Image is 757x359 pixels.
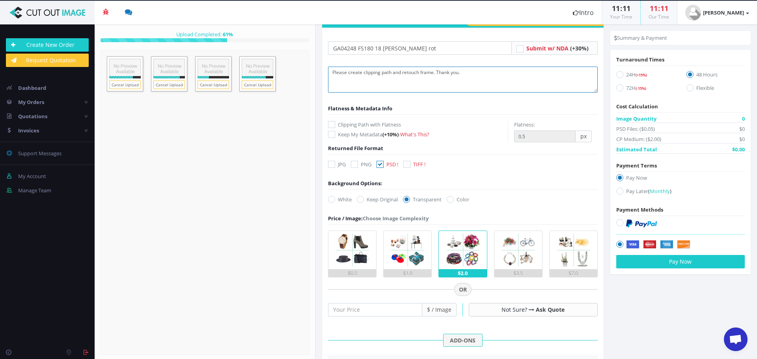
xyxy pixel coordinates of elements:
div: $0.5 [328,269,376,277]
span: My Account [18,173,46,180]
span: 0 [742,115,745,123]
a: Submit w/ NDA (+30%) [526,45,589,52]
span: Payment Terms [616,162,657,169]
a: Easy Order [322,10,453,26]
span: 11 [650,4,658,13]
a: Cancel Upload [198,80,229,89]
a: Cancel Upload [153,80,185,89]
img: 1.png [333,231,371,269]
span: PSD ! [386,161,398,168]
strong: [PERSON_NAME] [703,9,744,16]
label: Keep My Metadata - [328,130,508,138]
label: Flexible [686,84,745,95]
label: 72H [616,84,675,95]
span: $ / Image [422,303,457,316]
a: Chat öffnen [724,327,748,351]
a: (-15%) [636,84,646,91]
span: Submit w/ NDA [526,45,569,52]
small: Our Time [649,13,669,20]
span: Turnaround Times [616,56,664,63]
label: Pay Now [616,174,745,184]
input: Your Order Title [328,41,512,55]
div: $3.5 [494,269,542,277]
span: (+10%) [382,131,399,138]
span: Dashboard [18,84,46,91]
label: Clipping Path with Flatness [328,121,508,128]
span: (-15%) [636,86,646,91]
span: Price / Image: [328,215,363,222]
li: Summary & Payment [614,34,667,42]
label: White [328,195,352,203]
img: 2.png [388,231,427,269]
span: Cost Calculation [616,103,658,110]
span: (+15%) [636,73,647,78]
a: Quote Request [473,10,604,26]
label: 48 Hours [686,71,745,81]
span: Support Messages [18,150,62,157]
div: Upload Completed: [101,30,309,38]
span: px [576,130,592,142]
a: Cancel Upload [242,80,273,89]
span: My Orders [18,99,44,106]
span: PSD Files: ($0.05) [616,125,655,133]
span: Flatness & Metadata Info [328,105,392,112]
a: Cancel Upload [109,80,141,89]
div: Background Options: [328,179,382,187]
span: Manage Team [18,187,51,194]
span: Invoices [18,127,39,134]
span: TIFF ! [413,161,425,168]
a: Intro [565,1,602,24]
span: OR [454,283,472,296]
img: Cut Out Image [6,7,89,19]
img: 5.png [554,231,593,269]
a: [PERSON_NAME] [677,1,757,24]
div: $7.0 [550,269,597,277]
span: 61 [223,31,228,38]
span: Estimated Total [616,145,657,153]
span: 11 [660,4,668,13]
small: Your Time [610,13,632,20]
span: Returned File Format [328,145,383,152]
span: 11 [612,4,620,13]
label: JPG [328,160,346,168]
span: Not Sure? [502,306,527,313]
a: Create New Order [6,38,89,52]
span: $0 [739,125,745,133]
div: $2.0 [439,269,487,277]
span: Quotations [18,113,47,120]
span: ADD-ONS [443,334,483,347]
label: 24H [616,71,675,81]
span: $0.00 [732,145,745,153]
label: Pay Later [616,187,745,198]
span: $0 [739,135,745,143]
label: Keep Original [357,195,398,203]
span: CP Medium: ($2.00) [616,135,661,143]
label: Transparent [403,195,442,203]
strong: % [222,31,233,38]
span: 11 [623,4,630,13]
a: Ask Quote [536,306,565,313]
a: (Monthly) [648,188,671,195]
a: What's This? [400,131,429,138]
span: Monthly [650,188,670,195]
img: user_default.jpg [685,5,701,20]
img: PayPal [626,219,657,227]
label: Color [447,195,469,203]
span: Payment Methods [616,206,663,213]
span: : [620,4,623,13]
span: Image Quantity [616,115,656,123]
img: 3.png [444,231,482,269]
input: Your Price [328,303,422,316]
a: (+15%) [636,71,647,78]
label: PNG [351,160,371,168]
div: $1.0 [384,269,431,277]
div: Choose Image Complexity [328,214,429,222]
span: : [658,4,660,13]
img: Securely by Stripe [626,240,690,249]
img: 4.png [499,231,537,269]
span: (+30%) [570,45,589,52]
a: Request Quotation [6,54,89,67]
label: Flatness: [514,121,535,128]
button: Pay Now [616,255,745,268]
